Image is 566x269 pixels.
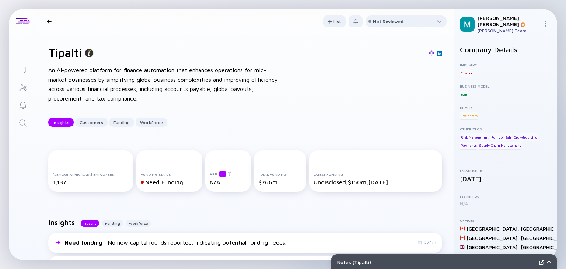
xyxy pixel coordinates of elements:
button: Funding [102,220,123,227]
img: United Kingdom Flag [460,244,465,249]
div: Offices [460,218,551,223]
div: N/A [460,201,551,206]
a: Reminders [9,96,36,113]
div: Funding Status [141,172,198,177]
img: Canada Flag [460,235,465,240]
div: Founders [460,195,551,199]
div: Israel [502,253,514,259]
span: Need funding : [64,239,106,246]
div: [GEOGRAPHIC_DATA] , [467,244,519,250]
div: Latest Funding [314,172,438,177]
a: Search [9,113,36,131]
div: [DEMOGRAPHIC_DATA] Employees [53,172,129,177]
div: [DATE] [460,175,551,183]
div: Q2/25 [417,240,436,245]
button: Recent [81,220,99,227]
div: [PERSON_NAME] Team [478,28,539,34]
img: Menu [542,21,548,27]
div: Established [460,168,551,173]
div: Buyer [460,105,551,110]
a: Lists [9,60,36,78]
div: Funding [109,117,134,128]
div: Other Tags [460,127,551,131]
button: Workforce [126,220,151,227]
a: Investor Map [9,78,36,96]
div: $766m [258,179,302,185]
button: Workforce [136,118,167,127]
div: Risk Management [460,133,489,141]
div: Insights [48,117,74,128]
div: B2B [460,91,468,98]
div: Tel Aviv-Yafo , [467,253,500,259]
div: Not Reviewed [373,19,403,24]
div: Freelancers [460,112,478,119]
div: Total Funding [258,172,302,177]
img: Expand Notes [539,260,544,265]
div: N/A [210,179,247,185]
h2: Insights [48,218,75,227]
div: Supply Chain Management [478,142,521,149]
img: Canada Flag [460,226,465,231]
div: Notes ( Tipalti ) [337,259,536,265]
div: Undisclosed, $150m, [DATE] [314,179,438,185]
h1: Tipalti [48,46,82,60]
div: [GEOGRAPHIC_DATA] , [467,226,519,232]
div: Finance [460,69,473,77]
div: Payments [460,142,477,149]
div: List [323,16,346,27]
div: 1,137 [53,179,129,185]
div: Point of Sale [490,133,512,141]
div: An AI-powered platform for finance automation that enhances operations for mid-market businesses ... [48,66,284,103]
div: ARR [210,171,247,177]
div: [PERSON_NAME] [PERSON_NAME] [478,15,539,27]
div: [GEOGRAPHIC_DATA] , [467,235,519,241]
button: List [323,15,346,27]
button: Funding [109,118,134,127]
button: Customers [75,118,108,127]
img: Israel Flag [460,254,465,259]
div: Customers [75,117,108,128]
div: Industry [460,63,551,67]
img: Tipalti Website [429,50,434,56]
div: Business Model [460,84,551,88]
div: Workforce [136,117,167,128]
div: Crowdsourcing [513,133,538,141]
div: beta [219,171,226,177]
img: Tipalti Linkedin Page [438,52,441,55]
div: Need Funding [141,179,198,185]
img: Mordechai Profile Picture [460,17,475,32]
h2: Company Details [460,45,551,54]
div: No new capital rounds reported, indicating potential funding needs. [64,239,286,246]
button: Insights [48,118,74,127]
img: Open Notes [547,261,551,264]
